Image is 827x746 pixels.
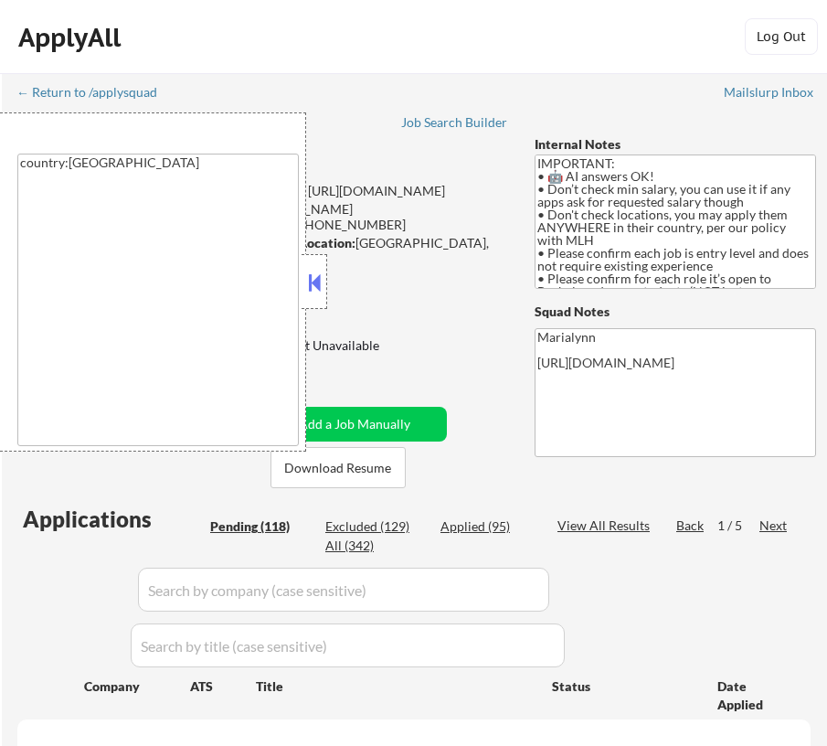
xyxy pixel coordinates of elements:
[759,517,789,535] div: Next
[23,508,204,530] div: Applications
[138,568,549,612] input: Search by company (case sensitive)
[724,86,815,99] div: Mailslurp Inbox
[440,517,532,536] div: Applied (95)
[535,135,816,154] div: Internal Notes
[251,216,510,234] div: [PHONE_NUMBER]
[251,234,510,270] div: [GEOGRAPHIC_DATA], [US_STATE]
[552,669,691,702] div: Status
[210,517,302,536] div: Pending (118)
[16,86,175,99] div: ← Return to /applysquad
[717,517,759,535] div: 1 / 5
[131,623,565,667] input: Search by title (case sensitive)
[16,85,175,103] a: ← Return to /applysquad
[325,537,417,555] div: All (342)
[717,677,789,713] div: Date Applied
[18,22,126,53] div: ApplyAll
[676,517,705,535] div: Back
[190,677,256,696] div: ATS
[251,183,445,217] a: [URL][DOMAIN_NAME][PERSON_NAME]
[262,407,447,442] button: Add a Job Manually
[256,677,535,696] div: Title
[84,677,190,696] div: Company
[401,115,508,133] a: Job Search Builder
[745,18,818,55] button: Log Out
[535,303,816,321] div: Squad Notes
[557,517,655,535] div: View All Results
[325,517,417,536] div: Excluded (129)
[270,447,406,488] button: Download Resume
[724,85,815,103] a: Mailslurp Inbox
[401,116,508,129] div: Job Search Builder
